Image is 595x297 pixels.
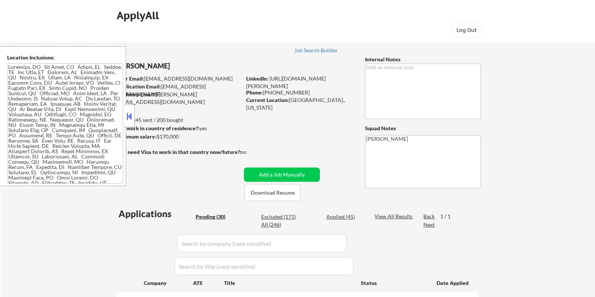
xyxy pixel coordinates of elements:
div: Title [224,279,354,287]
strong: Will need Visa to work in that country now/future?: [116,149,242,155]
div: Status [361,276,426,289]
div: Excluded (171) [261,213,299,221]
div: View All Results [374,213,415,220]
div: Date Applied [437,279,470,287]
input: Search by company (case sensitive) [177,234,347,252]
strong: LinkedIn: [246,75,268,82]
button: Log Out [452,23,482,38]
div: Pending (30) [196,213,233,221]
div: [PERSON_NAME][EMAIL_ADDRESS][DOMAIN_NAME] [116,91,241,105]
div: [GEOGRAPHIC_DATA],, [US_STATE] [246,96,353,111]
div: Job Search Builder [294,48,338,53]
div: Back [423,213,435,220]
div: Internal Notes [365,56,481,63]
a: [URL][DOMAIN_NAME][PERSON_NAME] [246,75,326,89]
button: Download Resume [245,184,300,201]
strong: Mailslurp Email: [116,91,155,97]
div: Applied (45) [326,213,364,221]
div: ATS [193,279,224,287]
strong: Phone: [246,89,263,96]
div: yes [116,125,239,132]
div: [PHONE_NUMBER] [246,89,353,96]
div: [EMAIL_ADDRESS][DOMAIN_NAME] [117,75,241,82]
strong: Minimum salary: [116,133,157,140]
div: $170,000 [116,133,241,140]
div: Squad Notes [365,125,481,132]
div: no [240,148,262,156]
button: Add a Job Manually [244,168,320,182]
div: [EMAIL_ADDRESS][DOMAIN_NAME] [117,83,241,97]
a: Job Search Builder [294,47,338,55]
strong: Can work in country of residence?: [116,125,199,131]
div: [PERSON_NAME] [116,61,271,71]
div: All (246) [261,221,299,228]
strong: Application Email: [117,83,161,90]
input: Search by title (case sensitive) [175,257,353,275]
div: 1 / 1 [440,213,458,220]
div: 45 sent / 200 bought [116,116,241,124]
div: Next [423,221,435,228]
div: ApplyAll [117,9,161,22]
div: Applications [119,209,193,218]
strong: Current Location: [246,97,289,103]
div: Company [144,279,193,287]
div: Location Inclusions: [7,54,123,61]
